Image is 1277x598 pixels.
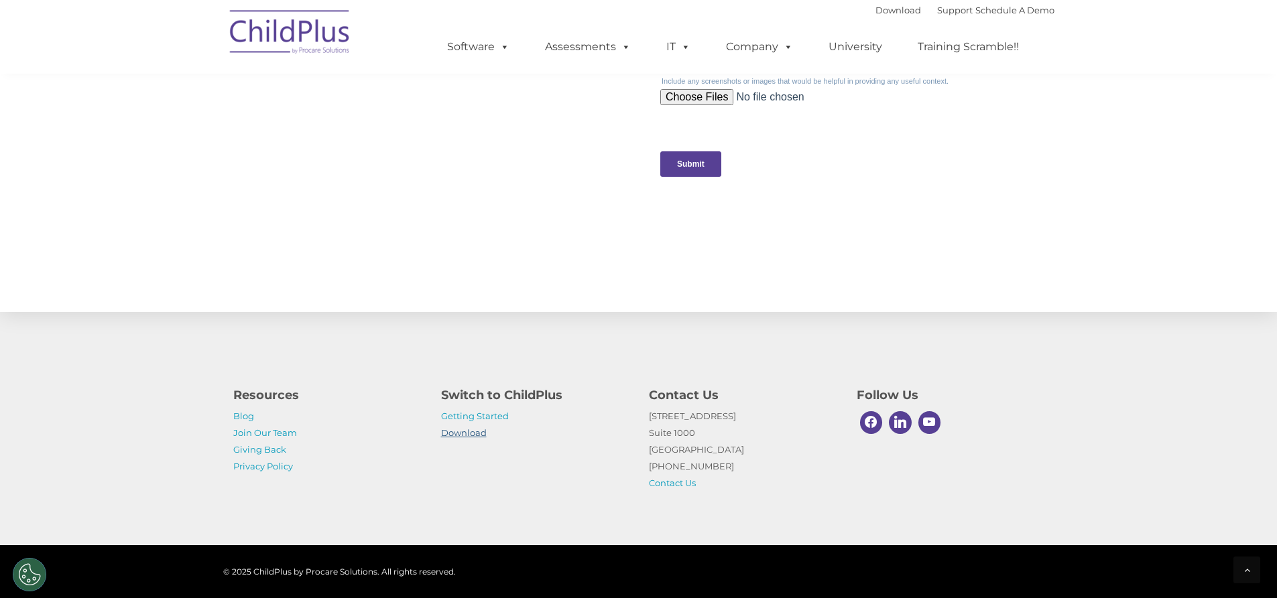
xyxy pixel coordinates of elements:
span: © 2025 ChildPlus by Procare Solutions. All rights reserved. [223,567,456,577]
a: Facebook [857,408,886,437]
a: Contact Us [649,477,696,488]
p: [STREET_ADDRESS] Suite 1000 [GEOGRAPHIC_DATA] [PHONE_NUMBER] [649,408,837,492]
a: Software [434,33,523,60]
a: Blog [233,410,254,421]
span: Phone number [186,143,243,153]
h4: Resources [233,386,421,404]
a: Schedule A Demo [975,5,1054,15]
a: Getting Started [441,410,509,421]
a: Download [441,427,487,438]
a: Privacy Policy [233,461,293,471]
a: Support [937,5,973,15]
img: ChildPlus by Procare Solutions [223,1,357,68]
h4: Switch to ChildPlus [441,386,629,404]
a: Download [875,5,921,15]
a: Linkedin [886,408,915,437]
a: Assessments [532,33,644,60]
font: | [875,5,1054,15]
button: Cookies Settings [13,558,46,591]
a: University [815,33,896,60]
h4: Contact Us [649,386,837,404]
h4: Follow Us [857,386,1044,404]
a: Join Our Team [233,427,297,438]
a: Youtube [915,408,945,437]
span: Last name [186,88,227,98]
a: Training Scramble!! [904,33,1032,60]
a: Company [713,33,806,60]
a: IT [653,33,704,60]
a: Giving Back [233,444,286,455]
